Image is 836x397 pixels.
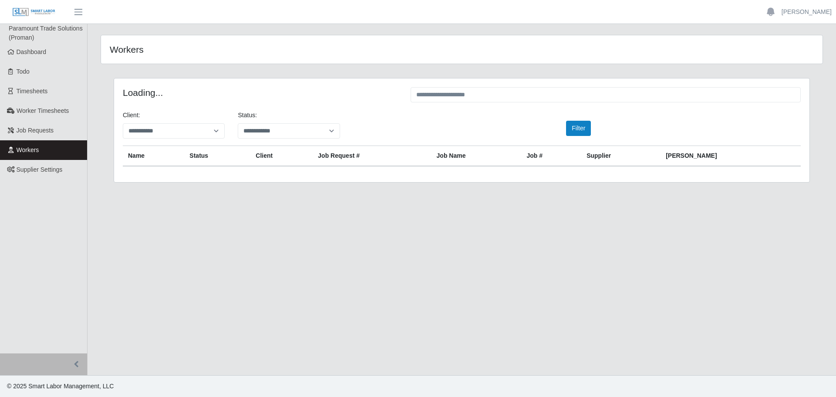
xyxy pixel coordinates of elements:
span: Workers [17,146,39,153]
a: [PERSON_NAME] [782,7,832,17]
h4: Loading... [123,87,398,98]
span: Supplier Settings [17,166,63,173]
span: Worker Timesheets [17,107,69,114]
span: Paramount Trade Solutions (Proman) [9,25,83,41]
span: Job Requests [17,127,54,134]
span: Dashboard [17,48,47,55]
span: Timesheets [17,88,48,95]
th: Status [184,146,250,166]
th: Name [123,146,184,166]
th: Job # [521,146,581,166]
img: SLM Logo [12,7,56,17]
button: Filter [566,121,591,136]
th: Job Name [431,146,522,166]
label: Status: [238,111,257,120]
label: Client: [123,111,140,120]
th: Job Request # [313,146,431,166]
th: Client [250,146,313,166]
h4: Workers [110,44,395,55]
span: © 2025 Smart Labor Management, LLC [7,383,114,390]
span: Todo [17,68,30,75]
th: Supplier [581,146,661,166]
th: [PERSON_NAME] [661,146,801,166]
